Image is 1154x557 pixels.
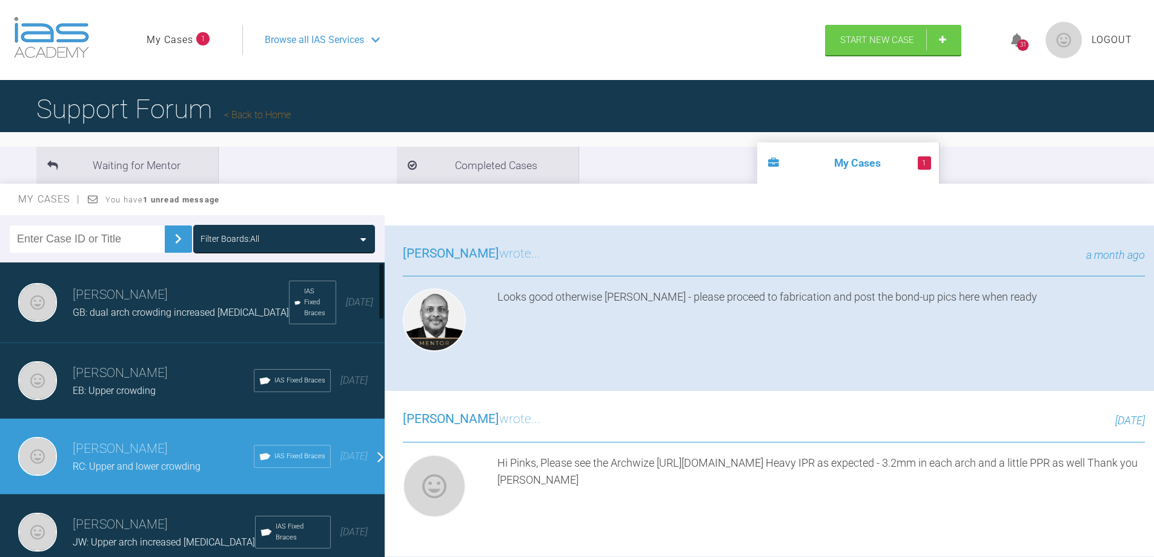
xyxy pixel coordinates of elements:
[1115,414,1145,427] span: [DATE]
[274,451,325,462] span: IAS Fixed Braces
[196,32,210,45] span: 1
[73,385,156,396] span: EB: Upper crowding
[73,461,201,472] span: RC: Upper and lower crowding
[276,521,325,543] span: IAS Fixed Braces
[105,195,220,204] span: You have
[18,193,81,205] span: My Cases
[397,147,579,184] li: Completed Cases
[224,109,291,121] a: Back to Home
[274,375,325,386] span: IAS Fixed Braces
[340,526,368,538] span: [DATE]
[1046,22,1082,58] img: profile.png
[73,363,254,384] h3: [PERSON_NAME]
[403,412,499,426] span: [PERSON_NAME]
[73,439,254,459] h3: [PERSON_NAME]
[340,450,368,462] span: [DATE]
[403,246,499,261] span: [PERSON_NAME]
[36,147,218,184] li: Waiting for Mentor
[143,195,219,204] strong: 1 unread message
[304,286,331,319] span: IAS Fixed Braces
[340,375,368,386] span: [DATE]
[36,88,291,130] h1: Support Forum
[497,289,1145,356] div: Looks good otherwise [PERSON_NAME] - please proceed to fabrication and post the bond-up pics here...
[497,455,1145,522] div: Hi Pinks, Please see the Archwize [URL][DOMAIN_NAME] Heavy IPR as expected - 3.2mm in each arch a...
[403,455,466,518] img: Anthony Power
[18,437,57,476] img: Anthony Power
[1092,32,1132,48] a: Logout
[14,17,89,58] img: logo-light.3e3ef733.png
[840,35,914,45] span: Start New Case
[18,283,57,322] img: Anthony Power
[168,229,188,248] img: chevronRight.28bd32b0.svg
[73,307,289,318] span: GB: dual arch crowding increased [MEDICAL_DATA]
[18,513,57,552] img: Anthony Power
[1086,248,1145,261] span: a month ago
[757,142,939,184] li: My Cases
[18,361,57,400] img: Anthony Power
[10,225,165,253] input: Enter Case ID or Title
[825,25,961,55] a: Start New Case
[73,536,255,548] span: JW: Upper arch increased [MEDICAL_DATA]
[403,244,540,264] h3: wrote...
[73,515,255,535] h3: [PERSON_NAME]
[403,289,466,352] img: Utpalendu Bose
[73,285,289,305] h3: [PERSON_NAME]
[403,409,540,430] h3: wrote...
[147,32,193,48] a: My Cases
[346,296,373,308] span: [DATE]
[201,232,259,245] div: Filter Boards: All
[1017,39,1029,51] div: 31
[918,156,931,170] span: 1
[265,32,364,48] span: Browse all IAS Services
